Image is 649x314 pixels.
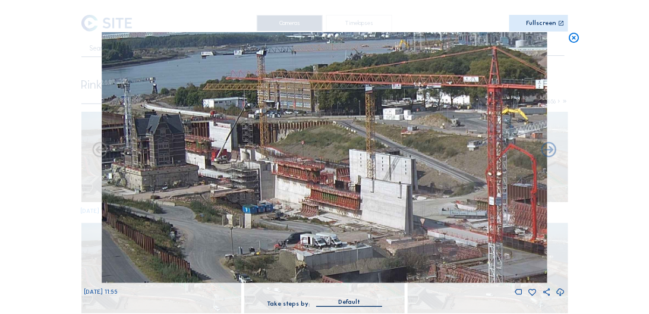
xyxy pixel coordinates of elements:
i: Back [540,142,558,160]
i: Forward [91,142,109,160]
div: Take steps by: [267,301,310,307]
img: Image [102,32,548,283]
div: Fullscreen [527,20,557,27]
div: Default [338,297,360,307]
div: Default [316,297,382,306]
span: [DATE] 11:55 [84,288,118,296]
